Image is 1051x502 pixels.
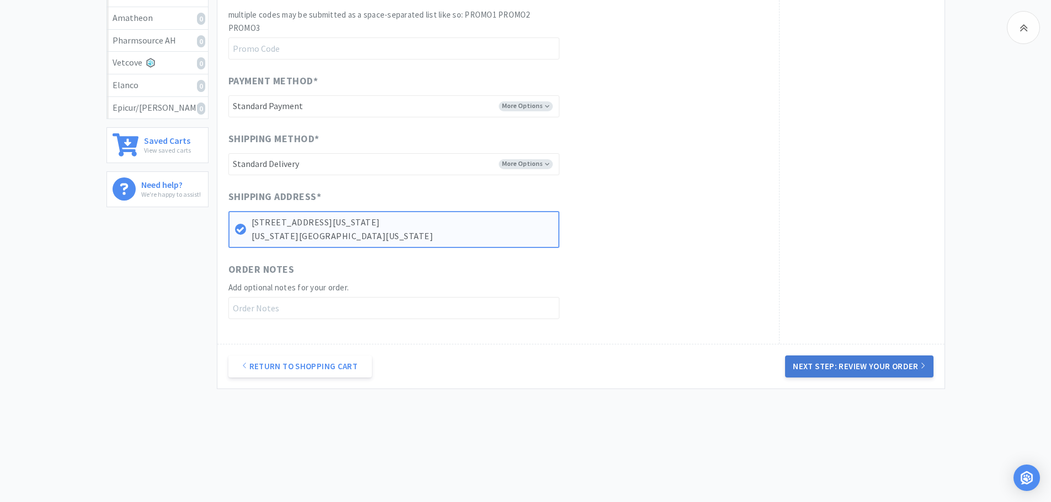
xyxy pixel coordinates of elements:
a: Pharmsource AH0 [107,30,208,52]
span: Payment Method * [228,73,318,89]
a: Amatheon0 [107,7,208,30]
span: Add optional notes for your order. [228,282,349,293]
div: Amatheon [113,11,202,25]
input: Promo Code [228,37,559,60]
a: Elanco0 [107,74,208,97]
h6: Need help? [141,177,201,189]
p: [STREET_ADDRESS][US_STATE] [252,215,553,230]
div: Elanco [113,78,202,93]
div: Pharmsource AH [113,34,202,48]
i: 0 [197,57,205,69]
div: Open Intercom Messenger [1013,465,1040,491]
a: Vetcove0 [107,52,208,74]
button: Next Step: Review Your Order [785,355,933,377]
i: 0 [197,35,205,47]
i: 0 [197,102,205,115]
div: Epicur/[PERSON_NAME] [113,101,202,115]
span: multiple codes may be submitted as a space-separated list like so: PROMO1 PROMO2 PROMO3 [228,9,530,33]
a: Epicur/[PERSON_NAME]0 [107,97,208,119]
input: Order Notes [228,297,559,319]
div: Vetcove [113,56,202,70]
i: 0 [197,13,205,25]
p: We're happy to assist! [141,189,201,199]
p: View saved carts [144,145,191,155]
span: Shipping Method * [228,131,319,147]
span: Shipping Address * [228,189,322,205]
p: [US_STATE][GEOGRAPHIC_DATA][US_STATE] [252,229,553,244]
h6: Saved Carts [144,133,191,145]
a: Return to Shopping Cart [228,355,372,377]
a: Saved CartsView saved carts [106,127,209,163]
i: 0 [197,80,205,92]
span: Order Notes [228,262,295,278]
